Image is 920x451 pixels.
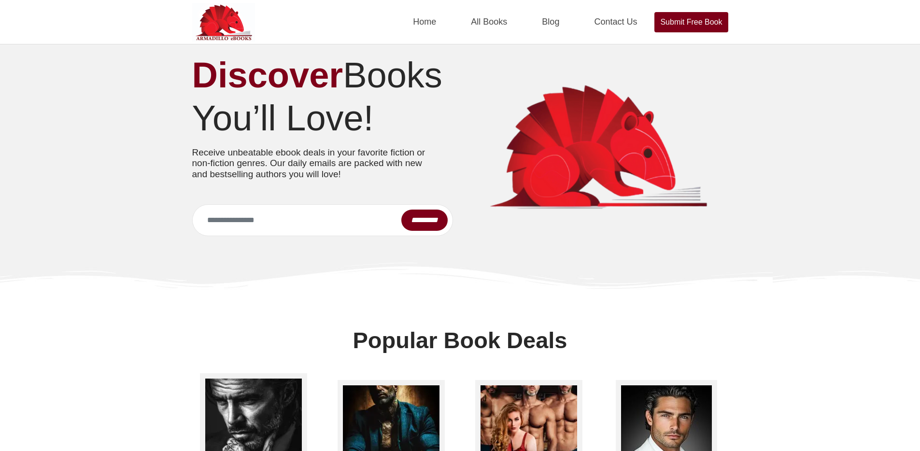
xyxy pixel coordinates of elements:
img: Armadilloebooks [192,3,255,42]
img: armadilloebooks [467,84,728,213]
p: Receive unbeatable ebook deals in your favorite fiction or non-fiction genres. Our daily emails a... [192,147,439,180]
a: Submit Free Book [654,12,728,32]
strong: Discover [192,55,343,95]
h1: Books You’ll Love! [192,54,453,140]
h2: Popular Book Deals [286,327,634,354]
